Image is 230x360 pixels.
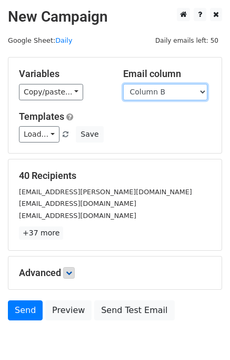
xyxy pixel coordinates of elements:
[8,8,222,26] h2: New Campaign
[123,68,212,80] h5: Email column
[19,267,211,279] h5: Advanced
[19,68,107,80] h5: Variables
[8,36,72,44] small: Google Sheet:
[19,111,64,122] a: Templates
[76,126,103,143] button: Save
[152,36,222,44] a: Daily emails left: 50
[19,200,136,207] small: [EMAIL_ADDRESS][DOMAIN_NAME]
[19,126,59,143] a: Load...
[19,84,83,100] a: Copy/paste...
[94,300,174,320] a: Send Test Email
[177,309,230,360] iframe: Chat Widget
[55,36,72,44] a: Daily
[19,212,136,220] small: [EMAIL_ADDRESS][DOMAIN_NAME]
[19,226,63,240] a: +37 more
[45,300,92,320] a: Preview
[8,300,43,320] a: Send
[19,188,192,196] small: [EMAIL_ADDRESS][PERSON_NAME][DOMAIN_NAME]
[152,35,222,46] span: Daily emails left: 50
[19,170,211,182] h5: 40 Recipients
